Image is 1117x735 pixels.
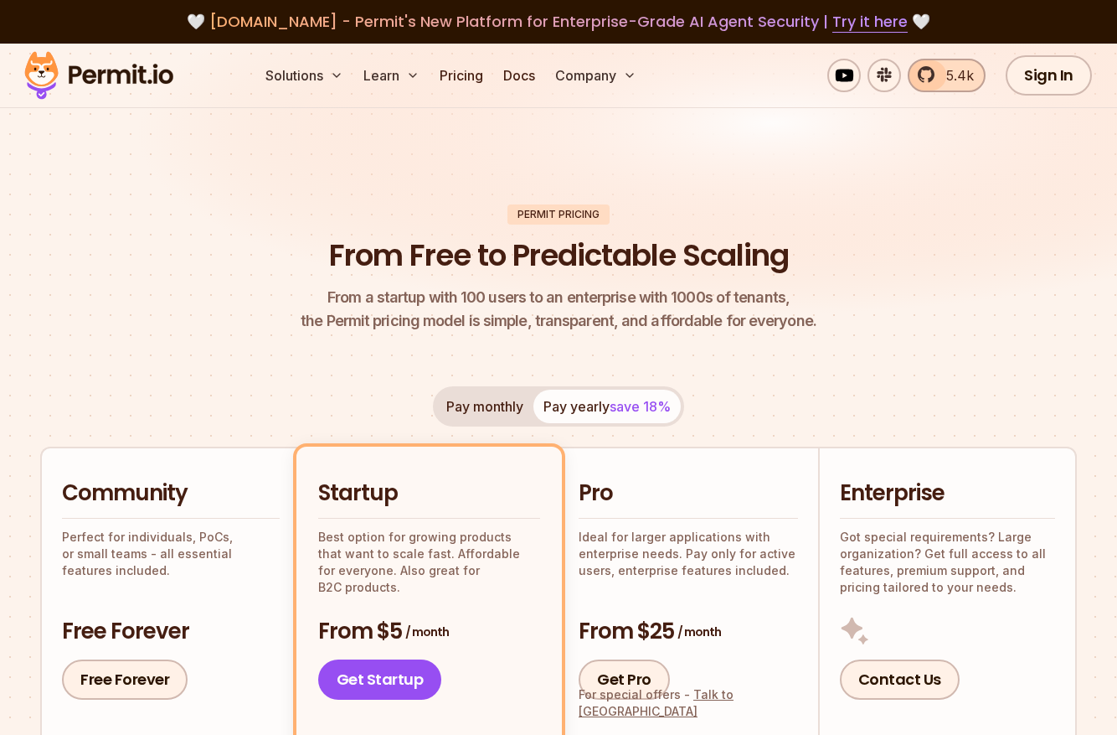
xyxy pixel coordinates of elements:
[209,11,908,32] span: [DOMAIN_NAME] - Permit's New Platform for Enterprise-Grade AI Agent Security |
[832,11,908,33] a: Try it here
[840,660,960,700] a: Contact Us
[507,204,610,225] div: Permit Pricing
[40,10,1077,34] div: 🤍 🤍
[301,286,816,333] p: the Permit pricing model is simple, transparent, and affordable for everyone.
[840,529,1056,596] p: Got special requirements? Large organization? Get full access to all features, premium support, a...
[301,286,816,309] span: From a startup with 100 users to an enterprise with 1000s of tenants,
[329,235,789,277] h1: From Free to Predictable Scaling
[579,529,798,579] p: Ideal for larger applications with enterprise needs. Pay only for active users, enterprise featur...
[1006,55,1092,96] a: Sign In
[579,660,670,700] a: Get Pro
[62,617,280,647] h3: Free Forever
[908,59,986,92] a: 5.4k
[259,59,350,92] button: Solutions
[579,479,798,509] h2: Pro
[318,617,541,647] h3: From $5
[62,529,280,579] p: Perfect for individuals, PoCs, or small teams - all essential features included.
[318,660,442,700] a: Get Startup
[318,529,541,596] p: Best option for growing products that want to scale fast. Affordable for everyone. Also great for...
[62,479,280,509] h2: Community
[579,617,798,647] h3: From $25
[405,624,449,640] span: / month
[936,65,974,85] span: 5.4k
[17,47,181,104] img: Permit logo
[62,660,188,700] a: Free Forever
[357,59,426,92] button: Learn
[677,624,721,640] span: / month
[318,479,541,509] h2: Startup
[433,59,490,92] a: Pricing
[497,59,542,92] a: Docs
[579,686,798,720] div: For special offers -
[436,390,533,423] button: Pay monthly
[840,479,1056,509] h2: Enterprise
[548,59,643,92] button: Company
